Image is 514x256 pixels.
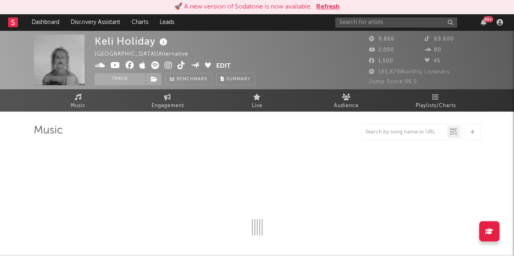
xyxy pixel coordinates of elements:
a: Leads [154,14,180,30]
span: Benchmark [177,75,208,84]
a: Benchmark [165,73,212,85]
span: Playlists/Charts [416,101,456,111]
a: Dashboard [26,14,65,30]
span: 1,500 [369,58,393,64]
a: Live [213,89,302,112]
button: 99+ [481,19,486,26]
button: Track [95,73,145,85]
span: Jump Score: 96.5 [369,79,417,84]
span: Summary [226,77,250,82]
span: 2,090 [369,47,394,53]
span: 80 [425,47,441,53]
a: Playlists/Charts [391,89,481,112]
a: Engagement [123,89,213,112]
div: 🚀 A new version of Sodatone is now available. [174,2,312,12]
span: 45 [425,58,440,64]
div: Keli Holiday [95,34,169,48]
span: Engagement [152,101,184,111]
span: Audience [334,101,359,111]
span: 185,879 Monthly Listeners [369,69,450,75]
a: Charts [126,14,154,30]
a: Discovery Assistant [65,14,126,30]
button: Edit [216,61,231,71]
span: 69,600 [425,37,454,42]
button: Summary [216,73,255,85]
div: 99 + [483,16,493,22]
span: 9,866 [369,37,395,42]
a: Music [34,89,123,112]
button: Refresh [316,2,340,12]
div: [GEOGRAPHIC_DATA] | Alternative [95,49,197,59]
span: Music [71,101,86,111]
input: Search by song name or URL [361,129,447,136]
a: Audience [302,89,391,112]
span: Live [252,101,262,111]
input: Search for artists [335,17,457,28]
